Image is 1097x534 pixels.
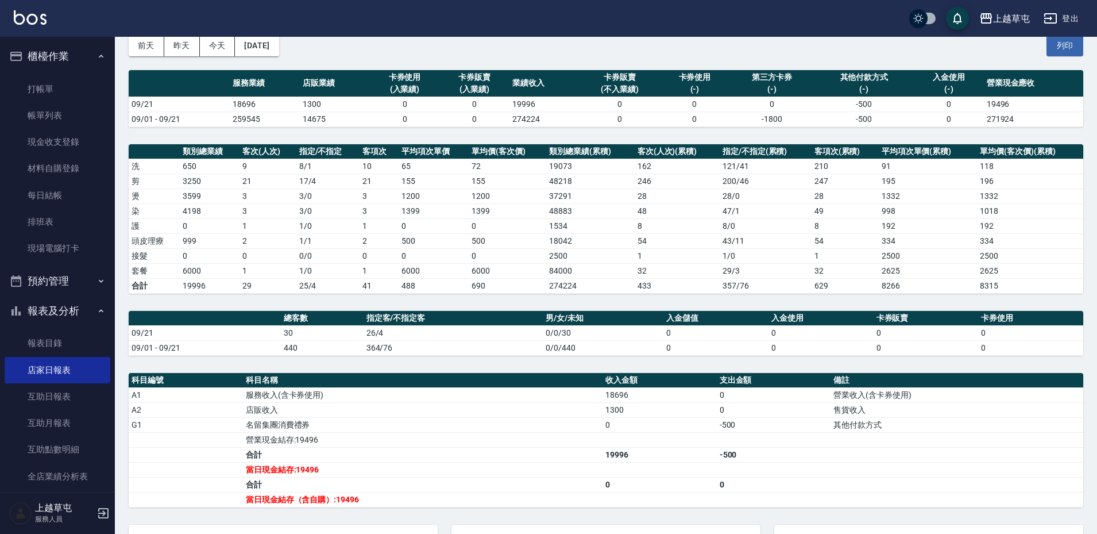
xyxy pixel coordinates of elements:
td: 3 [360,189,399,203]
td: 28 [812,189,879,203]
div: (-) [817,83,911,95]
a: 營業統計分析表 [5,490,110,516]
button: 上越草屯 [975,7,1034,30]
button: 預約管理 [5,266,110,296]
td: 118 [977,159,1083,174]
td: 155 [469,174,546,189]
td: 頭皮理療 [129,233,180,248]
td: A2 [129,402,243,417]
td: 其他付款方式 [831,417,1083,432]
td: 1200 [399,189,469,203]
td: 54 [812,233,879,248]
td: 21 [360,174,399,189]
td: 1399 [469,203,546,218]
td: 1534 [546,218,634,233]
td: 3 [360,203,399,218]
td: 1 [360,263,399,278]
td: 29 / 3 [720,263,812,278]
td: 28 / 0 [720,189,812,203]
td: 名留集團消費禮券 [243,417,602,432]
td: 8 / 1 [296,159,360,174]
td: -500 [717,447,831,462]
td: 84000 [546,263,634,278]
td: 0 [399,248,469,263]
td: 0 [580,97,660,112]
button: 報表及分析 [5,296,110,326]
td: 4198 [180,203,240,218]
td: 334 [977,233,1083,248]
th: 總客數 [281,311,364,326]
th: 類別總業績 [180,144,240,159]
th: 平均項次單價(累積) [879,144,978,159]
div: 卡券使用 [663,71,727,83]
div: (不入業績) [582,83,657,95]
th: 指定/不指定 [296,144,360,159]
td: 2 [360,233,399,248]
td: 0 [240,248,296,263]
div: 卡券販賣 [442,71,507,83]
th: 科目編號 [129,373,243,388]
td: 0 / 0 [296,248,360,263]
td: 0 [768,340,874,355]
td: 0 [360,248,399,263]
td: 0 [717,387,831,402]
th: 卡券使用 [978,311,1083,326]
th: 客項次 [360,144,399,159]
td: 192 [977,218,1083,233]
td: 燙 [129,189,180,203]
td: 套餐 [129,263,180,278]
h5: 上越草屯 [35,502,94,514]
td: 48883 [546,203,634,218]
td: 當日現金結存:19496 [243,462,602,477]
td: 1399 [399,203,469,218]
a: 帳單列表 [5,102,110,129]
td: -1800 [729,112,814,126]
td: 1300 [300,97,370,112]
td: 357/76 [720,278,812,293]
td: 09/21 [129,97,230,112]
td: 1332 [977,189,1083,203]
td: 0 [660,112,730,126]
td: 1 / 1 [296,233,360,248]
td: 8315 [977,278,1083,293]
td: 433 [635,278,720,293]
th: 客次(人次)(累積) [635,144,720,159]
td: 0 [874,325,979,340]
td: 營業收入(含卡券使用) [831,387,1083,402]
button: 前天 [129,35,164,56]
td: 195 [879,174,978,189]
th: 業績收入 [509,70,580,97]
div: 卡券使用 [373,71,437,83]
td: 0 [180,218,240,233]
a: 互助日報表 [5,383,110,410]
td: 162 [635,159,720,174]
td: 0 [978,340,1083,355]
a: 店家日報表 [5,357,110,383]
td: 1 [635,248,720,263]
td: 合計 [243,447,602,462]
td: 8 [812,218,879,233]
td: 0 [663,325,768,340]
th: 店販業績 [300,70,370,97]
td: 0 [729,97,814,112]
td: 37291 [546,189,634,203]
th: 客項次(累積) [812,144,879,159]
th: 入金儲值 [663,311,768,326]
td: 服務收入(含卡券使用) [243,387,602,402]
th: 類別總業績(累積) [546,144,634,159]
td: 19496 [984,97,1083,112]
a: 打帳單 [5,76,110,102]
td: 200 / 46 [720,174,812,189]
th: 營業現金應收 [984,70,1083,97]
td: 72 [469,159,546,174]
th: 備註 [831,373,1083,388]
td: 2 [240,233,296,248]
td: 0 [663,340,768,355]
td: 1 [240,263,296,278]
div: 第三方卡券 [732,71,811,83]
td: 營業現金結存:19496 [243,432,602,447]
td: 染 [129,203,180,218]
td: A1 [129,387,243,402]
td: 690 [469,278,546,293]
td: 合計 [243,477,602,492]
